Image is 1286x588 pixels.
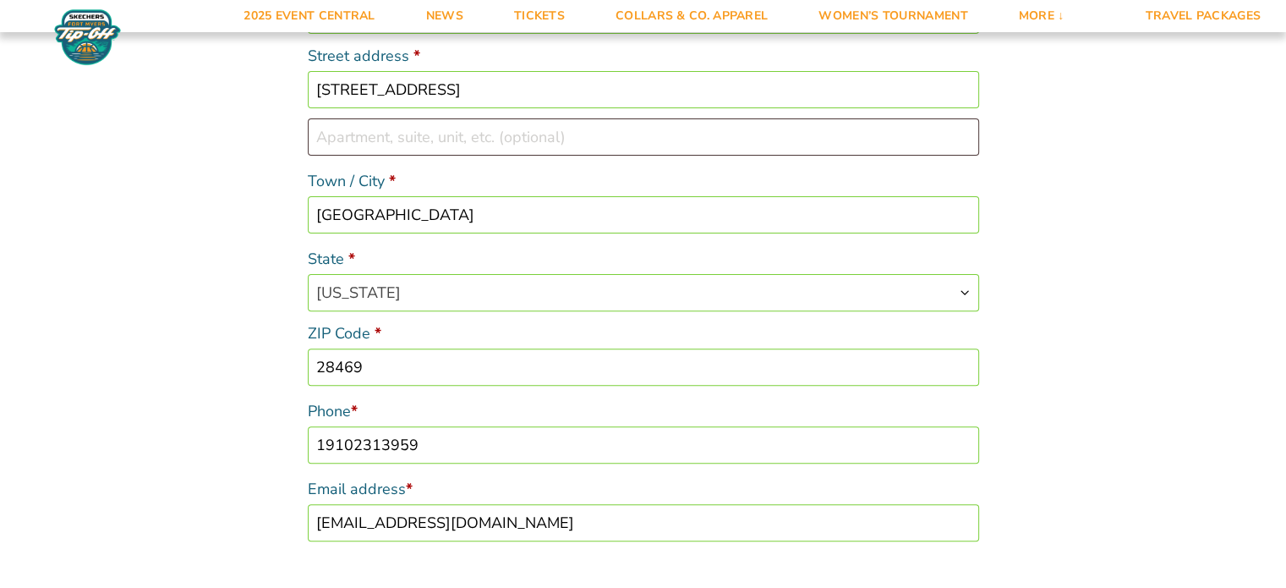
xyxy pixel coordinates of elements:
label: Phone [308,396,979,426]
img: Fort Myers Tip-Off [51,8,124,66]
input: Apartment, suite, unit, etc. (optional) [308,118,979,156]
label: State [308,244,979,274]
span: State [308,274,979,311]
label: Email address [308,474,979,504]
label: Town / City [308,166,979,196]
input: House number and street name [308,71,979,108]
span: North Carolina [309,275,978,310]
label: ZIP Code [308,318,979,349]
label: Street address [308,41,979,71]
